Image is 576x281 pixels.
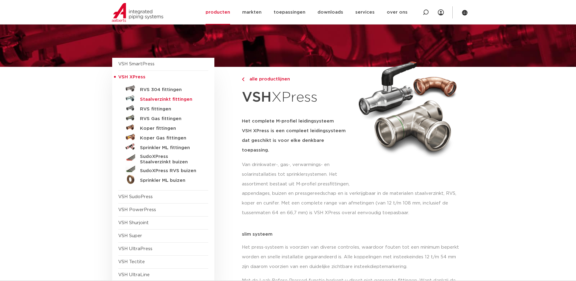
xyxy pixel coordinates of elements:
h5: RVS Gas fittingen [140,116,200,122]
a: VSH UltraLine [118,273,150,277]
a: VSH Shurjoint [118,221,149,225]
h1: XPress [242,86,351,109]
p: appendages, buizen en pressgereedschap en is verkrijgbaar in de materialen staalverzinkt, RVS, ko... [242,189,464,218]
a: SudoXPress RVS buizen [118,165,208,175]
a: RVS fittingen [118,103,208,113]
h5: Staalverzinkt fittingen [140,97,200,102]
a: Sprinkler ML buizen [118,175,208,184]
a: RVS Gas fittingen [118,113,208,123]
a: Sprinkler ML fittingen [118,142,208,152]
span: VSH XPress [118,75,145,79]
a: Koper fittingen [118,123,208,132]
p: Van drinkwater-, gas-, verwarmings- en solarinstallaties tot sprinklersystemen. Het assortiment b... [242,160,351,189]
h5: Sprinkler ML buizen [140,178,200,183]
a: VSH SmartPress [118,62,155,66]
a: VSH PowerPress [118,207,156,212]
a: Staalverzinkt fittingen [118,93,208,103]
p: slim systeem [242,232,464,237]
a: Koper Gas fittingen [118,132,208,142]
a: SudoXPress Staalverzinkt buizen [118,152,208,165]
a: RVS 304 fittingen [118,84,208,93]
span: alle productlijnen [246,77,290,81]
a: VSH Tectite [118,260,145,264]
a: VSH UltraPress [118,247,152,251]
h5: RVS fittingen [140,106,200,112]
a: VSH SudoPress [118,194,153,199]
a: alle productlijnen [242,76,351,83]
h5: Koper Gas fittingen [140,136,200,141]
strong: VSH [242,90,272,104]
h5: Sprinkler ML fittingen [140,145,200,151]
h5: Het complete M-profiel leidingsysteem VSH XPress is een compleet leidingsysteem dat geschikt is v... [242,116,351,155]
p: Het press-systeem is voorzien van diverse controles, waardoor fouten tot een minimum beperkt word... [242,243,464,272]
h5: SudoXPress RVS buizen [140,168,200,174]
h5: SudoXPress Staalverzinkt buizen [140,154,200,165]
img: chevron-right.svg [242,77,244,81]
h5: Koper fittingen [140,126,200,131]
a: VSH Super [118,234,142,238]
h5: RVS 304 fittingen [140,87,200,93]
